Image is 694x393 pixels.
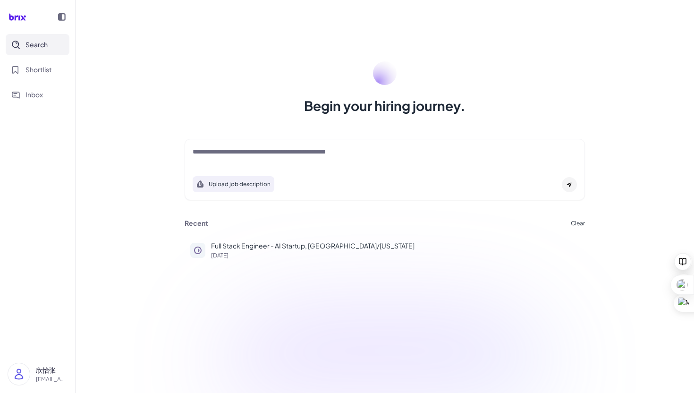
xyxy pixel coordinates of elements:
p: [DATE] [211,253,579,258]
h3: Recent [185,219,208,228]
button: Inbox [6,84,69,105]
p: [EMAIL_ADDRESS][DOMAIN_NAME] [36,375,68,384]
h1: Begin your hiring journey. [304,96,465,115]
span: Inbox [25,90,43,100]
p: Full Stack Engineer - AI Startup, [GEOGRAPHIC_DATA]/[US_STATE] [211,241,579,251]
button: Search using job description [193,176,274,192]
span: Shortlist [25,65,52,75]
span: Search [25,40,48,50]
img: user_logo.png [8,363,30,385]
button: Clear [571,221,585,226]
button: Shortlist [6,59,69,80]
button: Full Stack Engineer - AI Startup, [GEOGRAPHIC_DATA]/[US_STATE][DATE] [185,235,585,264]
p: 欣怡张 [36,365,68,375]
button: Search [6,34,69,55]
